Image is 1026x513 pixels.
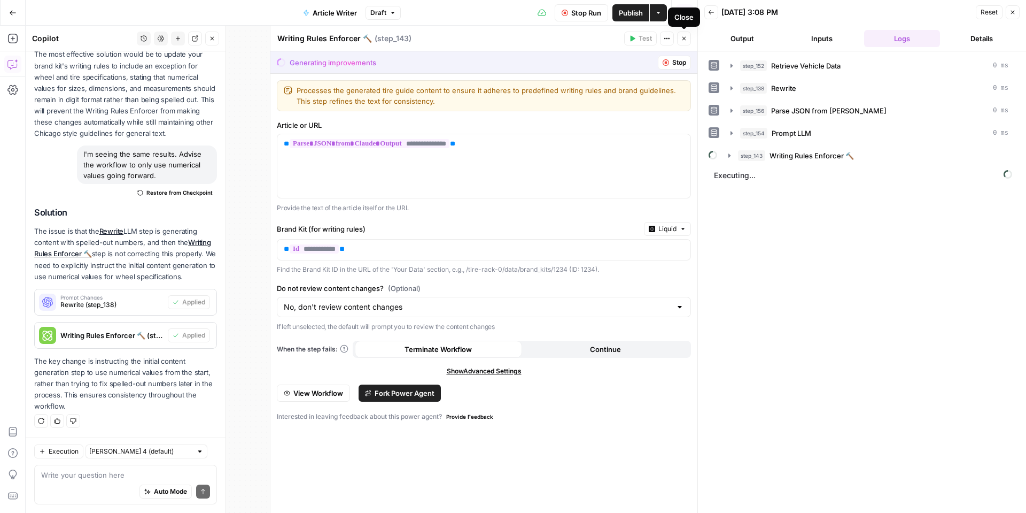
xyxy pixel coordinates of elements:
[277,410,691,423] div: Interested in leaving feedback about this power agent?
[168,328,210,342] button: Applied
[784,30,860,47] button: Inputs
[277,203,691,213] p: Provide the text of the article itself or the URL
[99,227,124,235] a: Rewrite
[658,224,677,234] span: Liquid
[724,80,1015,97] button: 0 ms
[49,447,79,456] span: Execution
[724,57,1015,74] button: 0 ms
[182,297,205,307] span: Applied
[388,283,421,294] span: (Optional)
[297,4,363,21] button: Article Writer
[644,222,691,236] button: Liquid
[290,57,376,68] div: Generating improvements
[619,7,643,18] span: Publish
[976,5,1002,19] button: Reset
[168,295,210,309] button: Applied
[182,331,205,340] span: Applied
[771,60,841,71] span: Retrieve Vehicle Data
[772,128,811,139] span: Prompt LLM
[277,224,640,234] label: Brand Kit (for writing rules)
[704,30,780,47] button: Output
[284,302,671,312] input: No, don't review content changes
[740,60,767,71] span: step_152
[993,106,1008,116] span: 0 ms
[590,344,621,355] span: Continue
[993,128,1008,138] span: 0 ms
[639,34,652,43] span: Test
[571,7,601,18] span: Stop Run
[555,4,608,21] button: Stop Run
[370,8,386,18] span: Draft
[297,85,684,106] textarea: Processes the generated tire guide content to ensure it adheres to predefined writing rules and b...
[277,344,348,354] a: When the step fails:
[740,128,767,139] span: step_154
[724,102,1015,119] button: 0 ms
[277,321,691,332] p: If left unselected, the default will prompt you to review the content changes
[34,445,83,458] button: Execution
[34,356,217,412] p: The key change is instructing the initial content generation step to use numerical values from th...
[658,56,691,70] button: Stop
[864,30,940,47] button: Logs
[405,344,472,355] span: Terminate Workflow
[32,33,134,44] div: Copilot
[60,295,164,300] span: Prompt Changes
[293,388,343,399] span: View Workflow
[740,105,767,116] span: step_156
[139,485,192,499] button: Auto Mode
[993,83,1008,93] span: 0 ms
[375,388,434,399] span: Fork Power Agent
[133,186,217,199] button: Restore from Checkpoint
[313,7,357,18] span: Article Writer
[277,385,350,402] button: View Workflow
[624,32,657,45] button: Test
[277,283,691,294] label: Do not review content changes?
[442,410,498,423] button: Provide Feedback
[34,238,211,258] a: Writing Rules Enforcer 🔨
[446,412,493,421] span: Provide Feedback
[612,4,649,21] button: Publish
[277,33,372,44] textarea: Writing Rules Enforcer 🔨
[993,61,1008,71] span: 0 ms
[277,265,691,274] div: Find the Brand Kit ID in the URL of the 'Your Data' section, e.g., /tire-rack-0/data/brand_kits/1...
[672,58,686,67] span: Stop
[34,208,217,218] h2: Solution
[522,341,689,358] button: Continue
[60,300,164,310] span: Rewrite (step_138)
[366,6,401,20] button: Draft
[34,49,217,139] p: The most effective solution would be to update your brand kit's writing rules to include an excep...
[77,146,217,184] div: I'm seeing the same results. Advise the workflow to only use numerical values going forward.
[447,366,522,376] span: Show Advanced Settings
[375,33,411,44] span: ( step_143 )
[34,226,217,282] p: The issue is that the LLM step is generating content with spelled-out numbers, and then the step ...
[724,125,1015,142] button: 0 ms
[154,487,187,496] span: Auto Mode
[740,83,767,94] span: step_138
[711,167,1015,184] span: Executing...
[146,188,213,197] span: Restore from Checkpoint
[60,330,164,341] span: Writing Rules Enforcer 🔨 (step_143)
[738,150,765,161] span: step_143
[770,150,854,161] span: Writing Rules Enforcer 🔨
[981,7,998,17] span: Reset
[944,30,1020,47] button: Details
[771,105,887,116] span: Parse JSON from [PERSON_NAME]
[359,385,441,402] button: Fork Power Agent
[89,446,192,457] input: Claude Sonnet 4 (default)
[771,83,796,94] span: Rewrite
[277,120,691,131] label: Article or URL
